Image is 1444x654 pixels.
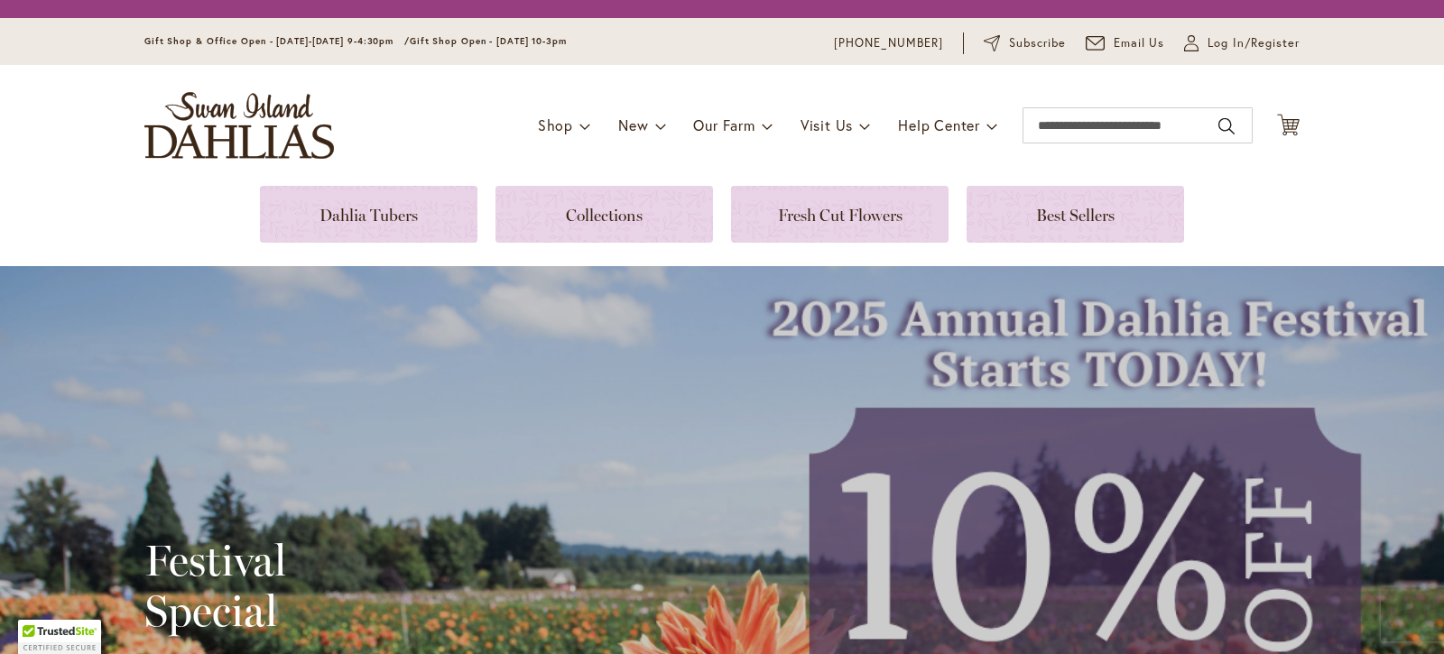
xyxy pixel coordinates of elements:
[144,35,410,47] span: Gift Shop & Office Open - [DATE]-[DATE] 9-4:30pm /
[984,34,1066,52] a: Subscribe
[1086,34,1165,52] a: Email Us
[1184,34,1300,52] a: Log In/Register
[18,620,101,654] div: TrustedSite Certified
[693,115,754,134] span: Our Farm
[410,35,567,47] span: Gift Shop Open - [DATE] 10-3pm
[1009,34,1066,52] span: Subscribe
[898,115,980,134] span: Help Center
[1218,112,1235,141] button: Search
[834,34,943,52] a: [PHONE_NUMBER]
[1114,34,1165,52] span: Email Us
[144,535,613,636] h2: Festival Special
[618,115,648,134] span: New
[144,92,334,159] a: store logo
[801,115,853,134] span: Visit Us
[1208,34,1300,52] span: Log In/Register
[538,115,573,134] span: Shop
